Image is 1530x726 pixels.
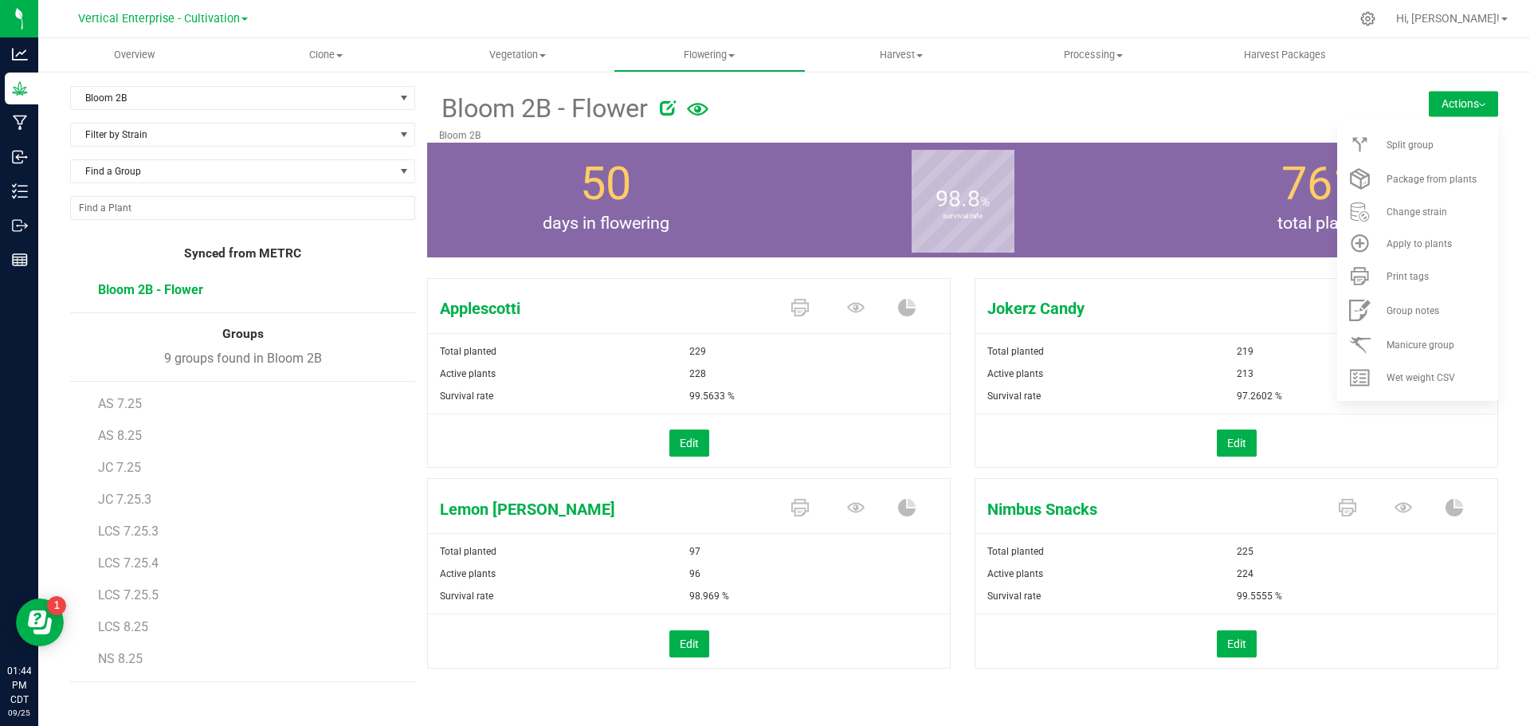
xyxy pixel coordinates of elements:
span: JC 7.25 [98,460,141,475]
span: Nimbus Snacks [975,497,1323,521]
span: AS 7.25 [98,396,142,411]
span: Survival rate [440,591,493,602]
span: Bloom 2B - Flower [98,282,203,297]
span: 228 [689,363,706,385]
span: days in flowering [427,211,784,237]
span: Jokerz Candy [975,296,1323,320]
iframe: Resource center unread badge [47,596,66,615]
span: Clone [231,48,422,62]
span: 761 [1281,157,1358,210]
inline-svg: Inventory [12,183,28,199]
span: Group notes [1387,305,1439,316]
inline-svg: Analytics [12,46,28,62]
span: JC 7.25.3 [98,492,151,507]
button: Edit [1217,430,1257,457]
a: Vegetation [422,38,614,72]
span: Package from plants [1387,174,1477,185]
iframe: Resource center [16,598,64,646]
div: Manage settings [1358,11,1378,26]
span: Filter by Strain [71,124,394,146]
span: Print tags [1387,271,1429,282]
span: 213 [1237,363,1253,385]
span: Total planted [440,546,496,557]
span: Harvest [806,48,997,62]
span: AS 8.25 [98,428,142,443]
p: Bloom 2B [439,128,1308,143]
span: Total planted [987,546,1044,557]
span: Survival rate [987,390,1041,402]
span: LCS 7.25.3 [98,524,159,539]
span: Survival rate [440,390,493,402]
a: Clone [230,38,422,72]
group-info-box: Survival rate [796,143,1129,257]
span: Active plants [987,568,1043,579]
span: 50 [580,157,631,210]
span: Active plants [987,368,1043,379]
span: Flowering [614,48,805,62]
b: survival rate [912,145,1014,288]
span: 219 [1237,340,1253,363]
span: Applescotti [428,296,775,320]
span: 99.5555 % [1237,585,1282,607]
span: Lemon Cherry Sherbert [428,497,775,521]
span: Active plants [440,568,496,579]
div: Groups [70,325,415,343]
div: 9 groups found in Bloom 2B [70,349,415,368]
span: 97.2602 % [1237,385,1282,407]
span: Total planted [987,346,1044,357]
span: Manicure group [1387,339,1454,351]
span: Total planted [440,346,496,357]
button: Edit [669,430,709,457]
span: 97 [689,540,700,563]
span: Change strain [1387,206,1447,218]
inline-svg: Inbound [12,149,28,165]
span: 229 [689,340,706,363]
p: 01:44 PM CDT [7,664,31,707]
p: 09/25 [7,707,31,719]
span: Bloom 2B [71,87,394,109]
span: LCS 7.25.4 [98,555,159,571]
span: Vegetation [422,48,613,62]
group-info-box: Days in flowering [439,143,772,257]
inline-svg: Manufacturing [12,115,28,131]
span: total plants [1141,211,1498,237]
span: Wet weight CSV [1387,372,1455,383]
span: Apply to plants [1387,238,1452,249]
inline-svg: Outbound [12,218,28,233]
span: Active plants [440,368,496,379]
group-info-box: Total number of plants [1153,143,1486,257]
button: Edit [1217,630,1257,657]
button: Edit [669,630,709,657]
span: Split group [1387,139,1434,151]
span: Hi, [PERSON_NAME]! [1396,12,1500,25]
a: Flowering [614,38,806,72]
span: 224 [1237,563,1253,585]
span: Vertical Enterprise - Cultivation [78,12,240,26]
span: LCS 8.25 [98,619,148,634]
span: 225 [1237,540,1253,563]
span: NS 8.25 [98,651,143,666]
span: 96 [689,563,700,585]
button: Actions [1429,91,1498,116]
span: Harvest Packages [1222,48,1348,62]
a: Overview [38,38,230,72]
span: Processing [998,48,1188,62]
a: Processing [997,38,1189,72]
a: Harvest Packages [1189,38,1381,72]
span: Bloom 2B - Flower [439,89,648,128]
span: select [394,87,414,109]
a: Harvest [806,38,998,72]
span: 98.969 % [689,585,729,607]
span: Survival rate [987,591,1041,602]
span: Overview [92,48,176,62]
input: NO DATA FOUND [71,197,414,219]
inline-svg: Grow [12,80,28,96]
span: LCS 7.25.5 [98,587,159,602]
span: 99.5633 % [689,385,735,407]
inline-svg: Reports [12,252,28,268]
span: Find a Group [71,160,394,182]
div: Synced from METRC [70,245,415,263]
